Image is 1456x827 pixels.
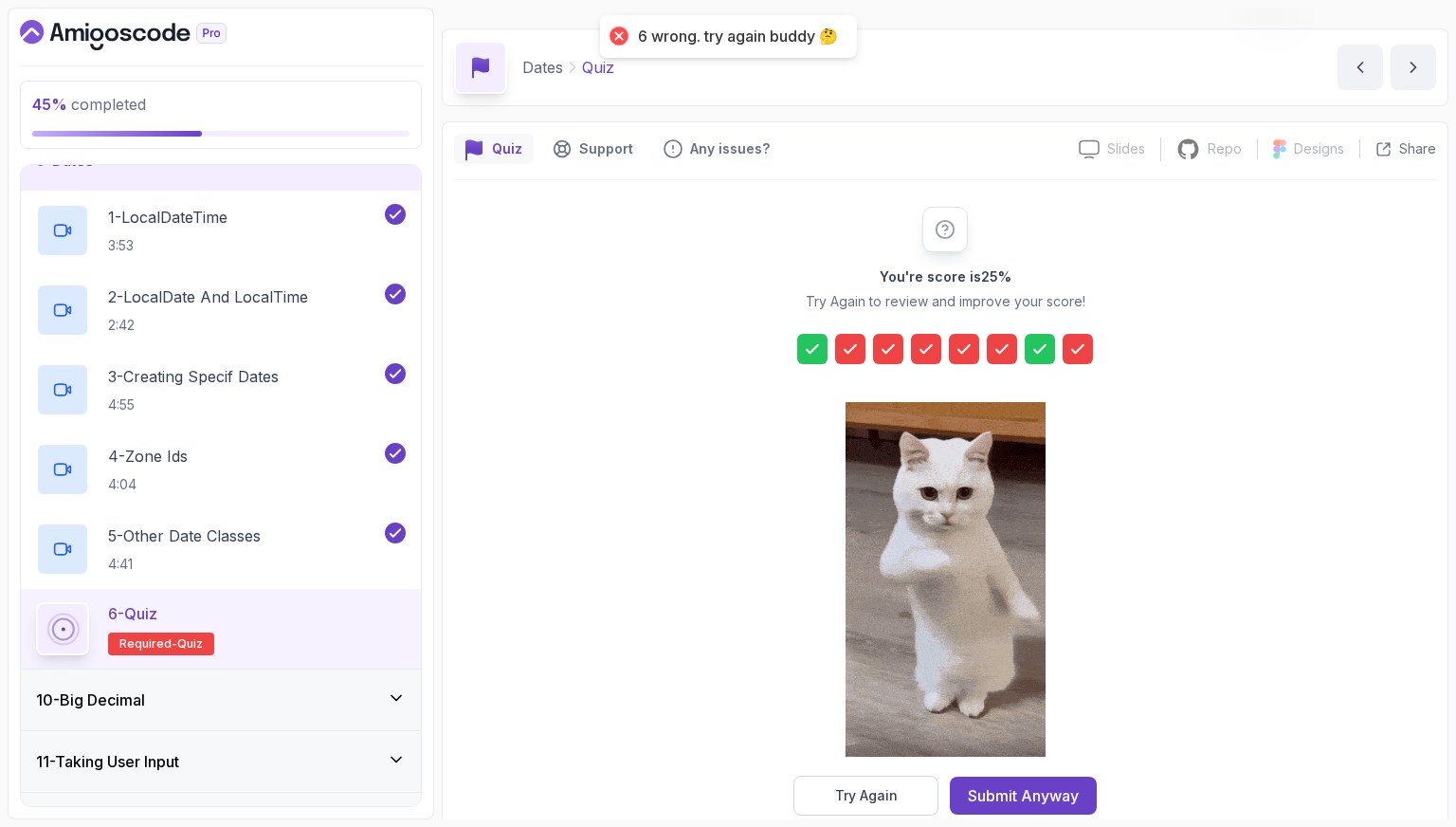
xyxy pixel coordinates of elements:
[108,475,188,494] p: 4:04
[32,95,146,114] span: completed
[652,134,781,164] button: Feedback button
[1338,45,1383,90] button: previous content
[638,27,838,46] div: 6 wrong. try again buddy 🤔
[20,20,270,50] a: Dashboard
[177,636,203,652] span: quiz
[1107,139,1145,158] p: Slides
[36,602,406,655] button: 6-QuizRequired-quiz
[21,670,421,730] button: 10-Big Decimal
[108,206,227,229] p: 1 - LocalDateTime
[108,316,308,335] p: 2:42
[36,523,406,576] button: 5-Other Date Classes4:41
[108,524,261,547] p: 5 - Other Date Classes
[522,56,563,79] p: Dates
[1294,139,1344,158] p: Designs
[36,284,406,337] button: 2-LocalDate And LocalTime2:42
[108,285,308,308] p: 2 - LocalDate And LocalTime
[36,689,145,711] h3: 10 - Big Decimal
[579,139,633,158] p: Support
[950,777,1097,815] button: Submit Anyway
[32,95,67,114] span: 45 %
[108,445,188,468] p: 4 - Zone Ids
[36,750,179,773] h3: 11 - Taking User Input
[36,363,406,416] button: 3-Creating Specif Dates4:55
[36,204,406,257] button: 1-LocalDateTime3:53
[1208,139,1242,158] p: Repo
[108,365,279,388] p: 3 - Creating Specif Dates
[492,139,522,158] p: Quiz
[846,402,1046,757] img: cool-cat
[108,555,261,574] p: 4:41
[1359,139,1436,158] button: Share
[108,395,279,414] p: 4:55
[690,139,770,158] p: Any issues?
[541,134,645,164] button: Support button
[119,636,177,652] span: Required-
[21,731,421,792] button: 11-Taking User Input
[36,443,406,496] button: 4-Zone Ids4:04
[968,784,1079,807] div: Submit Anyway
[880,267,1011,286] h2: You're score is 25 %
[582,56,614,79] p: Quiz
[454,134,534,164] button: quiz button
[806,292,1085,311] p: Try Again to review and improve your score!
[1391,45,1436,90] button: next content
[1399,139,1436,158] p: Share
[108,602,157,625] p: 6 - Quiz
[793,776,938,816] button: Try Again
[108,236,227,255] p: 3:53
[835,786,898,805] div: Try Again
